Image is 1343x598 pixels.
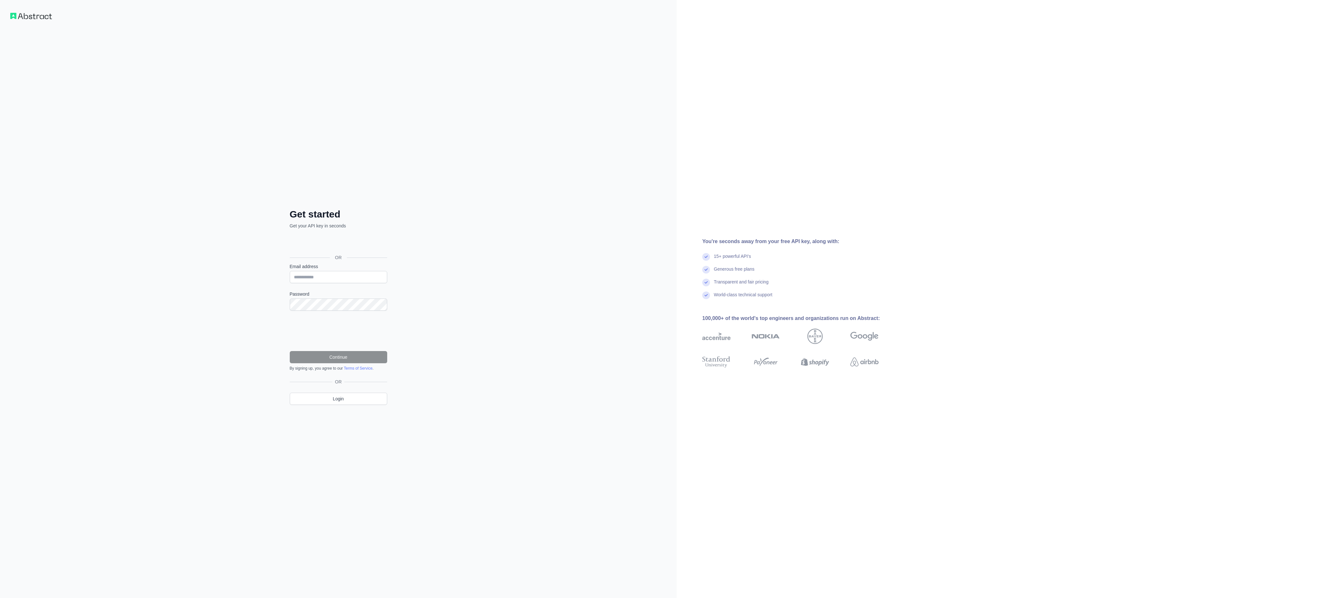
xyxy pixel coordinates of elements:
[702,253,710,261] img: check mark
[714,291,772,304] div: World-class technical support
[290,393,387,405] a: Login
[290,223,387,229] p: Get your API key in seconds
[287,236,389,250] iframe: Sign in with Google Button
[714,253,751,266] div: 15+ powerful API's
[850,355,879,369] img: airbnb
[702,355,730,369] img: stanford university
[702,238,899,245] div: You're seconds away from your free API key, along with:
[290,263,387,270] label: Email address
[702,329,730,344] img: accenture
[332,379,344,385] span: OR
[344,366,372,371] a: Terms of Service
[330,254,347,261] span: OR
[290,351,387,363] button: Continue
[807,329,823,344] img: bayer
[290,366,387,371] div: By signing up, you agree to our .
[714,266,755,279] div: Generous free plans
[752,329,780,344] img: nokia
[10,13,52,19] img: Workflow
[290,209,387,220] h2: Get started
[290,318,387,343] iframe: reCAPTCHA
[702,315,899,322] div: 100,000+ of the world's top engineers and organizations run on Abstract:
[850,329,879,344] img: google
[702,279,710,286] img: check mark
[714,279,769,291] div: Transparent and fair pricing
[702,291,710,299] img: check mark
[801,355,829,369] img: shopify
[702,266,710,274] img: check mark
[752,355,780,369] img: payoneer
[290,291,387,297] label: Password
